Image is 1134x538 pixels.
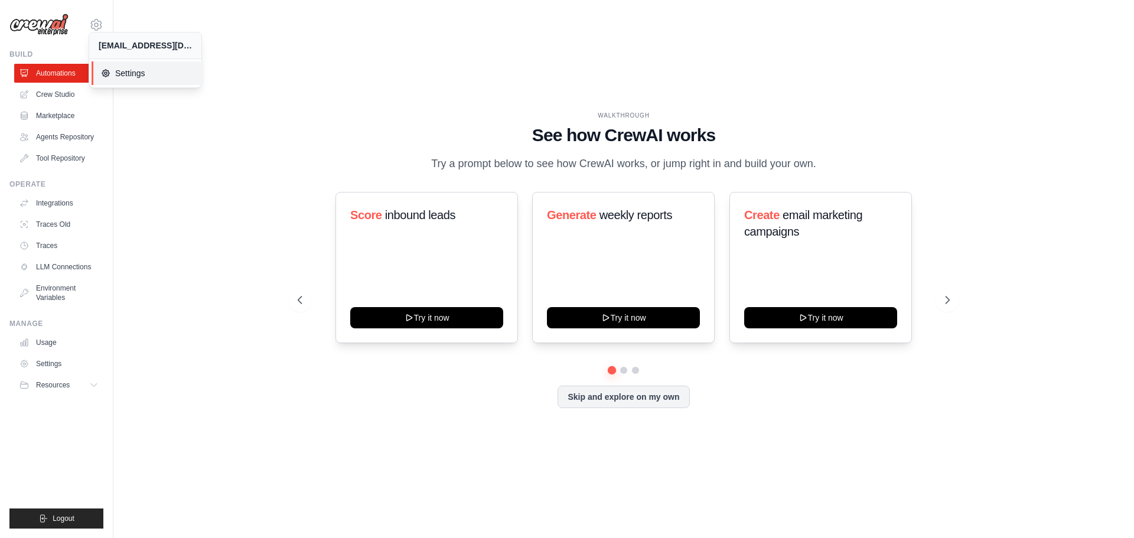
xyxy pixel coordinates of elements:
[14,376,103,394] button: Resources
[385,208,455,221] span: inbound leads
[14,64,103,83] a: Automations
[14,354,103,373] a: Settings
[101,67,194,79] span: Settings
[1075,481,1134,538] iframe: Chat Widget
[9,180,103,189] div: Operate
[425,155,822,172] p: Try a prompt below to see how CrewAI works, or jump right in and build your own.
[350,208,382,221] span: Score
[298,125,950,146] h1: See how CrewAI works
[547,307,700,328] button: Try it now
[744,208,780,221] span: Create
[9,50,103,59] div: Build
[36,380,70,390] span: Resources
[14,85,103,104] a: Crew Studio
[9,319,103,328] div: Manage
[744,208,862,238] span: email marketing campaigns
[9,14,69,36] img: Logo
[9,508,103,529] button: Logout
[14,194,103,213] a: Integrations
[558,386,689,408] button: Skip and explore on my own
[14,106,103,125] a: Marketplace
[92,61,204,85] a: Settings
[14,257,103,276] a: LLM Connections
[53,514,74,523] span: Logout
[14,333,103,352] a: Usage
[14,215,103,234] a: Traces Old
[14,279,103,307] a: Environment Variables
[14,236,103,255] a: Traces
[14,128,103,146] a: Agents Repository
[599,208,672,221] span: weekly reports
[350,307,503,328] button: Try it now
[547,208,597,221] span: Generate
[14,149,103,168] a: Tool Repository
[99,40,192,51] div: [EMAIL_ADDRESS][DOMAIN_NAME]
[744,307,897,328] button: Try it now
[298,111,950,120] div: WALKTHROUGH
